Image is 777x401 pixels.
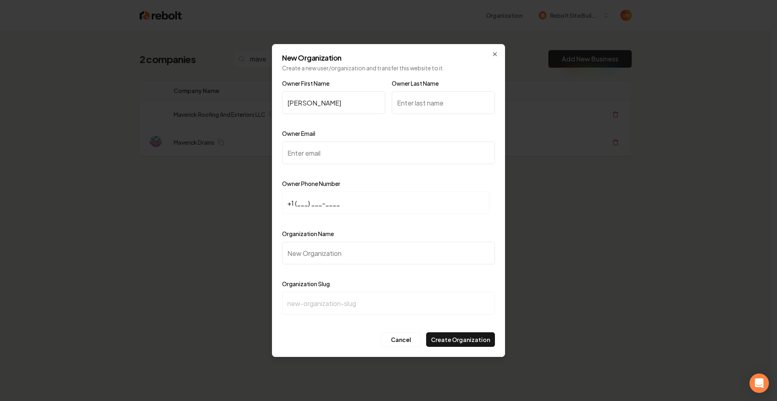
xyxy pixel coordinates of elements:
[282,54,495,61] h2: New Organization
[282,180,340,187] label: Owner Phone Number
[282,91,385,114] input: Enter first name
[282,230,334,237] label: Organization Name
[381,332,421,347] button: Cancel
[392,91,495,114] input: Enter last name
[426,332,495,347] button: Create Organization
[392,80,439,87] label: Owner Last Name
[282,80,329,87] label: Owner First Name
[282,280,330,287] label: Organization Slug
[282,130,315,137] label: Owner Email
[282,242,495,264] input: New Organization
[282,64,495,72] p: Create a new user/organization and transfer this website to it.
[282,292,495,314] input: new-organization-slug
[282,141,495,164] input: Enter email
